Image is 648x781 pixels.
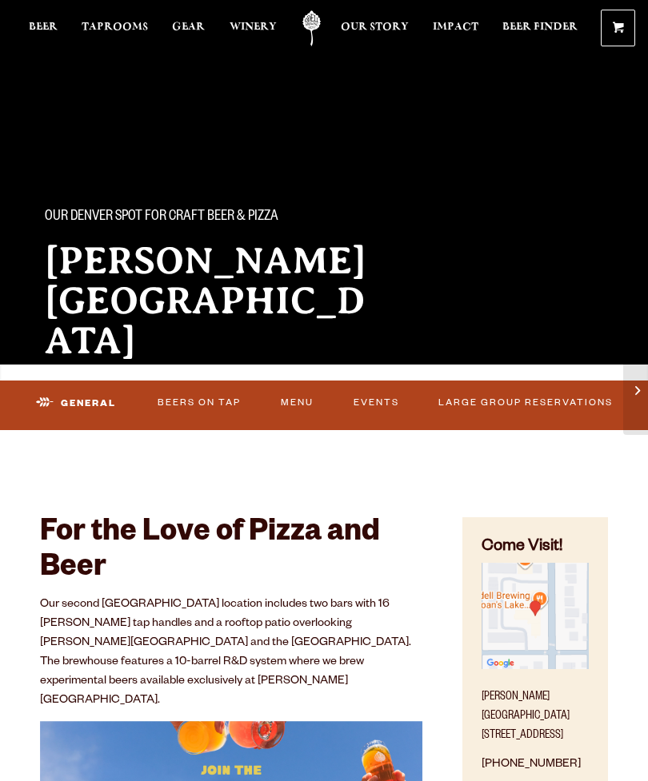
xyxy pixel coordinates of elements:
[502,21,578,34] span: Beer Finder
[30,385,122,422] a: General
[502,10,578,46] a: Beer Finder
[82,10,148,46] a: Taprooms
[348,386,404,420] a: Events
[230,10,277,46] a: Winery
[29,21,58,34] span: Beer
[45,207,278,228] span: Our Denver spot for craft beer & pizza
[482,661,589,674] a: Find on Google Maps (opens in a new window)
[82,21,148,34] span: Taprooms
[45,241,390,361] h2: [PERSON_NAME][GEOGRAPHIC_DATA]
[433,21,478,34] span: Impact
[172,10,205,46] a: Gear
[152,386,246,420] a: Beers On Tap
[275,386,318,420] a: Menu
[40,517,422,588] h2: For the Love of Pizza and Beer
[433,10,478,46] a: Impact
[172,21,205,34] span: Gear
[230,21,277,34] span: Winery
[482,679,589,746] p: [PERSON_NAME][GEOGRAPHIC_DATA] [STREET_ADDRESS]
[482,759,581,771] a: [PHONE_NUMBER]
[292,10,332,46] a: Odell Home
[341,21,409,34] span: Our Story
[434,386,618,420] a: Large Group Reservations
[482,536,589,560] h4: Come Visit!
[482,563,589,670] img: Small thumbnail of location on map
[29,10,58,46] a: Beer
[341,10,409,46] a: Our Story
[40,596,422,711] p: Our second [GEOGRAPHIC_DATA] location includes two bars with 16 [PERSON_NAME] tap handles and a r...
